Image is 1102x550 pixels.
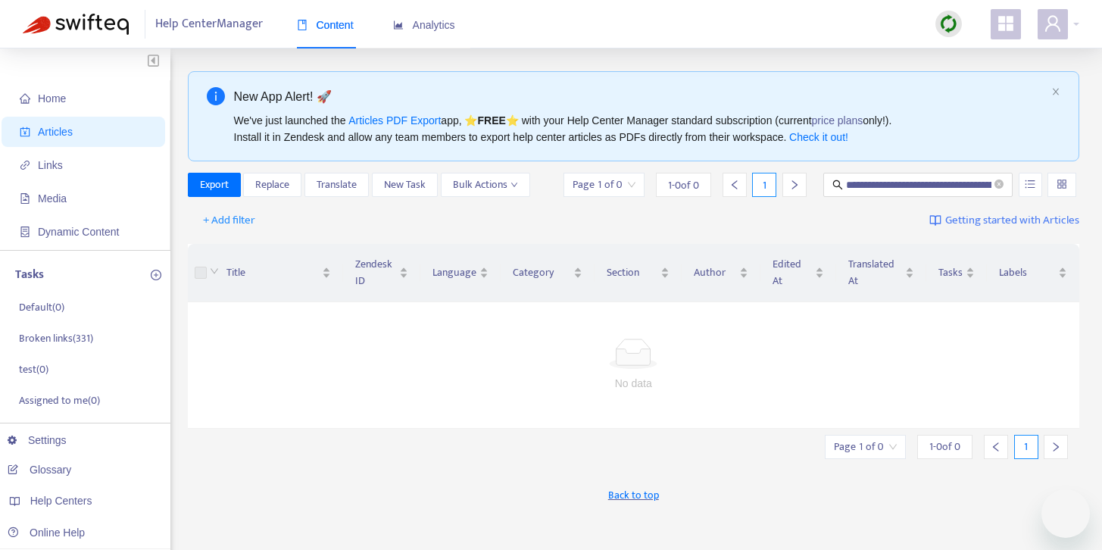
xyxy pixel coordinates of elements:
span: Help Center Manager [155,10,263,39]
button: Bulk Actionsdown [441,173,530,197]
span: Edited At [773,256,812,289]
a: Glossary [8,464,71,476]
img: Swifteq [23,14,129,35]
button: Export [188,173,241,197]
span: down [210,267,219,276]
button: close [1051,87,1060,97]
img: image-link [929,214,941,227]
span: home [20,93,30,104]
span: Translated At [848,256,901,289]
span: Labels [999,264,1055,281]
span: Links [38,159,63,171]
th: Tasks [926,244,987,302]
th: Author [682,244,760,302]
span: Home [38,92,66,105]
span: Content [297,19,354,31]
span: account-book [20,127,30,137]
span: Zendesk ID [355,256,396,289]
button: Translate [304,173,369,197]
span: Replace [255,177,289,193]
span: Title [226,264,318,281]
th: Title [214,244,342,302]
button: unordered-list [1019,173,1042,197]
span: unordered-list [1025,179,1035,189]
span: Export [200,177,229,193]
p: Assigned to me ( 0 ) [19,392,100,408]
span: appstore [997,14,1015,33]
span: left [729,180,740,190]
span: user [1044,14,1062,33]
th: Translated At [836,244,926,302]
span: right [1050,442,1061,452]
th: Category [501,244,595,302]
p: test ( 0 ) [19,361,48,377]
span: area-chart [393,20,404,30]
span: Bulk Actions [453,177,518,193]
div: 1 [752,173,776,197]
p: Default ( 0 ) [19,299,64,315]
span: close [1051,87,1060,96]
button: New Task [372,173,438,197]
th: Edited At [760,244,836,302]
span: down [510,181,518,189]
span: link [20,160,30,170]
span: Getting started with Articles [945,212,1079,230]
span: container [20,227,30,237]
span: search [832,180,843,190]
span: Section [607,264,658,281]
p: Tasks [15,266,44,284]
a: Articles PDF Export [348,114,441,127]
div: 1 [1014,435,1038,459]
b: FREE [477,114,505,127]
span: right [789,180,800,190]
span: close-circle [994,178,1004,192]
a: price plans [812,114,863,127]
span: Category [513,264,570,281]
span: Author [694,264,736,281]
span: New Task [384,177,426,193]
span: Dynamic Content [38,226,119,238]
th: Labels [987,244,1079,302]
span: Back to top [608,487,659,503]
span: Language [432,264,476,281]
div: No data [206,375,1062,392]
span: Analytics [393,19,455,31]
span: Help Centers [30,495,92,507]
span: book [297,20,307,30]
a: Check it out! [789,131,848,143]
span: info-circle [207,87,225,105]
span: close-circle [994,180,1004,189]
a: Settings [8,434,67,446]
p: Broken links ( 331 ) [19,330,93,346]
a: Getting started with Articles [929,208,1079,233]
span: Translate [317,177,357,193]
a: Online Help [8,527,85,539]
iframe: メッセージングウィンドウを開くボタン [1041,489,1090,538]
span: Tasks [938,264,963,281]
span: 1 - 0 of 0 [929,439,960,455]
button: Replace [243,173,301,197]
th: Section [595,244,682,302]
button: + Add filter [192,208,267,233]
span: file-image [20,193,30,204]
th: Zendesk ID [343,244,420,302]
span: plus-circle [151,270,161,280]
div: New App Alert! 🚀 [234,87,1046,106]
th: Language [420,244,501,302]
div: We've just launched the app, ⭐ ⭐️ with your Help Center Manager standard subscription (current on... [234,112,1046,145]
span: Articles [38,126,73,138]
span: left [991,442,1001,452]
span: Media [38,192,67,205]
img: sync.dc5367851b00ba804db3.png [939,14,958,33]
span: 1 - 0 of 0 [668,177,699,193]
span: + Add filter [203,211,255,230]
